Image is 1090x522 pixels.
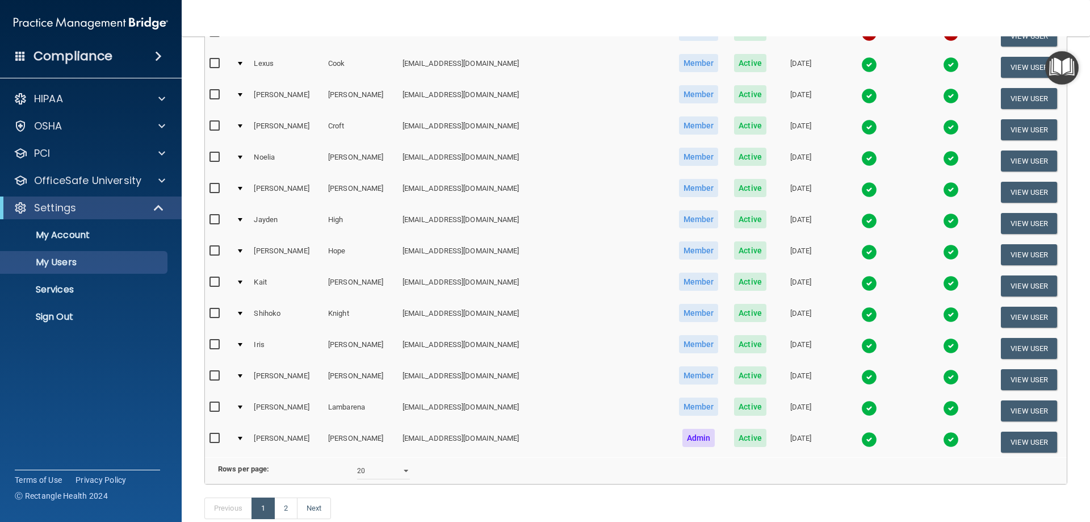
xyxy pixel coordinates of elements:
[861,119,877,135] img: tick.e7d51cea.svg
[734,304,766,322] span: Active
[679,54,719,72] span: Member
[398,177,670,208] td: [EMAIL_ADDRESS][DOMAIN_NAME]
[7,311,162,323] p: Sign Out
[14,174,165,187] a: OfficeSafe University
[324,333,398,364] td: [PERSON_NAME]
[249,114,324,145] td: [PERSON_NAME]
[7,284,162,295] p: Services
[324,145,398,177] td: [PERSON_NAME]
[398,239,670,270] td: [EMAIL_ADDRESS][DOMAIN_NAME]
[1001,213,1057,234] button: View User
[679,210,719,228] span: Member
[324,302,398,333] td: Knight
[1001,119,1057,140] button: View User
[1001,151,1057,172] button: View User
[398,20,670,52] td: [PERSON_NAME][EMAIL_ADDRESS][PERSON_NAME][DOMAIN_NAME]
[774,270,828,302] td: [DATE]
[774,239,828,270] td: [DATE]
[249,333,324,364] td: Iris
[398,333,670,364] td: [EMAIL_ADDRESS][DOMAIN_NAME]
[398,302,670,333] td: [EMAIL_ADDRESS][DOMAIN_NAME]
[398,145,670,177] td: [EMAIL_ADDRESS][DOMAIN_NAME]
[734,335,766,353] span: Active
[398,208,670,239] td: [EMAIL_ADDRESS][DOMAIN_NAME]
[34,119,62,133] p: OSHA
[251,498,275,519] a: 1
[1001,307,1057,328] button: View User
[679,304,719,322] span: Member
[943,275,959,291] img: tick.e7d51cea.svg
[34,201,76,215] p: Settings
[774,427,828,457] td: [DATE]
[943,57,959,73] img: tick.e7d51cea.svg
[398,83,670,114] td: [EMAIL_ADDRESS][DOMAIN_NAME]
[324,52,398,83] td: Cook
[218,465,269,473] b: Rows per page:
[679,335,719,353] span: Member
[861,88,877,104] img: tick.e7d51cea.svg
[324,395,398,427] td: Lambarena
[1001,57,1057,78] button: View User
[1001,275,1057,297] button: View User
[861,400,877,416] img: tick.e7d51cea.svg
[249,145,324,177] td: Noelia
[774,364,828,395] td: [DATE]
[774,52,828,83] td: [DATE]
[398,52,670,83] td: [EMAIL_ADDRESS][DOMAIN_NAME]
[7,229,162,241] p: My Account
[734,398,766,416] span: Active
[34,174,141,187] p: OfficeSafe University
[734,179,766,197] span: Active
[943,369,959,385] img: tick.e7d51cea.svg
[774,83,828,114] td: [DATE]
[943,307,959,323] img: tick.e7d51cea.svg
[324,83,398,114] td: [PERSON_NAME]
[774,20,828,52] td: [DATE]
[679,179,719,197] span: Member
[861,244,877,260] img: tick.e7d51cea.svg
[861,307,877,323] img: tick.e7d51cea.svg
[249,239,324,270] td: [PERSON_NAME]
[1045,51,1079,85] button: Open Resource Center
[398,364,670,395] td: [EMAIL_ADDRESS][DOMAIN_NAME]
[14,147,165,160] a: PCI
[679,398,719,416] span: Member
[861,151,877,166] img: tick.e7d51cea.svg
[943,400,959,416] img: tick.e7d51cea.svg
[861,338,877,354] img: tick.e7d51cea.svg
[679,85,719,103] span: Member
[324,364,398,395] td: [PERSON_NAME]
[734,366,766,385] span: Active
[679,116,719,135] span: Member
[1001,88,1057,109] button: View User
[398,114,670,145] td: [EMAIL_ADDRESS][DOMAIN_NAME]
[249,83,324,114] td: [PERSON_NAME]
[682,429,715,447] span: Admin
[1001,369,1057,390] button: View User
[774,208,828,239] td: [DATE]
[204,498,252,519] a: Previous
[861,213,877,229] img: tick.e7d51cea.svg
[943,119,959,135] img: tick.e7d51cea.svg
[774,177,828,208] td: [DATE]
[1001,432,1057,453] button: View User
[324,427,398,457] td: [PERSON_NAME]
[249,302,324,333] td: Shihoko
[324,239,398,270] td: Hope
[249,52,324,83] td: Lexus
[943,432,959,448] img: tick.e7d51cea.svg
[14,201,165,215] a: Settings
[324,20,398,52] td: [PERSON_NAME]
[734,85,766,103] span: Active
[734,148,766,166] span: Active
[249,364,324,395] td: [PERSON_NAME]
[249,177,324,208] td: [PERSON_NAME]
[76,474,127,486] a: Privacy Policy
[33,48,112,64] h4: Compliance
[249,395,324,427] td: [PERSON_NAME]
[734,241,766,260] span: Active
[324,208,398,239] td: High
[774,114,828,145] td: [DATE]
[249,427,324,457] td: [PERSON_NAME]
[7,257,162,268] p: My Users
